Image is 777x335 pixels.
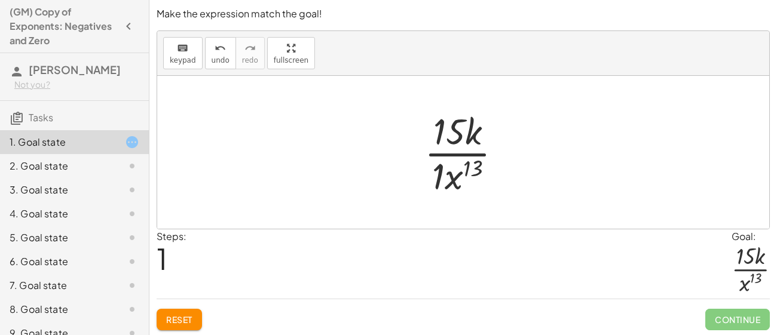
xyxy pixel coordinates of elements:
[29,63,121,76] span: [PERSON_NAME]
[10,230,106,245] div: 5. Goal state
[267,37,315,69] button: fullscreen
[242,56,258,64] span: redo
[10,278,106,293] div: 7. Goal state
[125,254,139,269] i: Task not started.
[235,37,265,69] button: redoredo
[177,41,188,56] i: keyboard
[10,135,106,149] div: 1. Goal state
[10,302,106,316] div: 8. Goal state
[274,56,308,64] span: fullscreen
[125,183,139,197] i: Task not started.
[163,37,203,69] button: keyboardkeypad
[10,254,106,269] div: 6. Goal state
[10,183,106,197] div: 3. Goal state
[29,111,53,124] span: Tasks
[244,41,256,56] i: redo
[732,229,770,244] div: Goal:
[157,240,167,276] span: 1
[10,159,106,173] div: 2. Goal state
[125,230,139,245] i: Task not started.
[215,41,226,56] i: undo
[10,207,106,221] div: 4. Goal state
[205,37,236,69] button: undoundo
[157,309,202,330] button: Reset
[125,135,139,149] i: Task started.
[170,56,196,64] span: keypad
[157,230,186,242] label: Steps:
[10,5,118,48] h4: (GM) Copy of Exponents: Negatives and Zero
[14,79,139,91] div: Not you?
[125,278,139,293] i: Task not started.
[212,56,230,64] span: undo
[125,159,139,173] i: Task not started.
[166,314,192,325] span: Reset
[157,7,770,21] p: Make the expression match the goal!
[125,302,139,316] i: Task not started.
[125,207,139,221] i: Task not started.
